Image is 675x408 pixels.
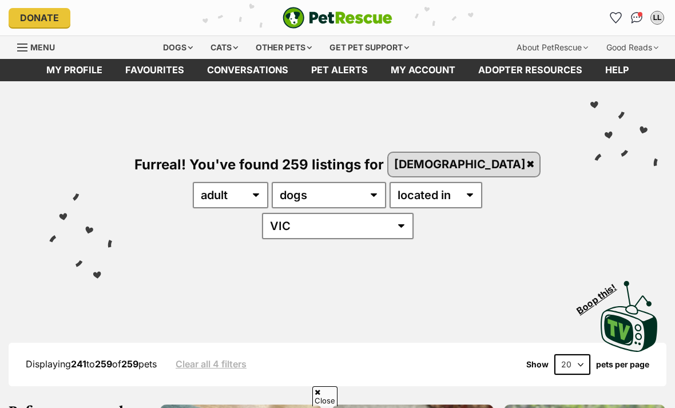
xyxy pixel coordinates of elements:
strong: 259 [121,358,138,370]
img: logo-e224e6f780fb5917bec1dbf3a21bbac754714ae5b6737aabdf751b685950b380.svg [283,7,392,29]
a: Help [594,59,640,81]
a: Clear all 4 filters [176,359,247,369]
div: Good Reads [598,36,666,59]
div: Cats [202,36,246,59]
div: Get pet support [321,36,417,59]
span: Menu [30,42,55,52]
a: Boop this! [601,271,658,354]
button: My account [648,9,666,27]
a: My profile [35,59,114,81]
a: [DEMOGRAPHIC_DATA] [388,153,539,176]
span: Show [526,360,549,369]
a: PetRescue [283,7,392,29]
div: Other pets [248,36,320,59]
a: Adopter resources [467,59,594,81]
span: Furreal! You've found 259 listings for [134,156,384,172]
img: chat-41dd97257d64d25036548639549fe6c8038ab92f7586957e7f3b1b290dea8141.svg [631,12,643,23]
img: PetRescue TV logo [601,281,658,352]
span: Boop this! [575,275,628,316]
ul: Account quick links [607,9,666,27]
a: Pet alerts [300,59,379,81]
a: Favourites [607,9,625,27]
label: pets per page [596,360,649,369]
span: Close [312,386,337,406]
span: Displaying to of pets [26,358,157,370]
strong: 259 [95,358,112,370]
a: My account [379,59,467,81]
div: LL [652,12,663,23]
div: Dogs [155,36,201,59]
a: Menu [17,36,63,57]
a: conversations [196,59,300,81]
div: About PetRescue [509,36,596,59]
strong: 241 [71,358,86,370]
a: Donate [9,8,70,27]
a: Conversations [628,9,646,27]
a: Favourites [114,59,196,81]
